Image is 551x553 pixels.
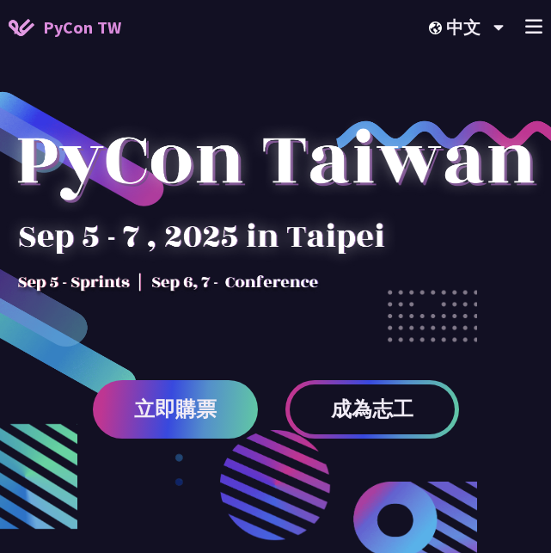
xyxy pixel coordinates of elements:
img: Locale Icon [429,22,446,34]
a: 立即購票 [93,380,258,439]
span: 成為志工 [331,398,413,420]
span: 立即購票 [134,398,217,420]
img: Home icon of PyCon TW 2025 [9,19,34,36]
a: PyCon TW [9,6,121,49]
a: 成為志工 [285,380,459,439]
span: PyCon TW [43,15,121,40]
